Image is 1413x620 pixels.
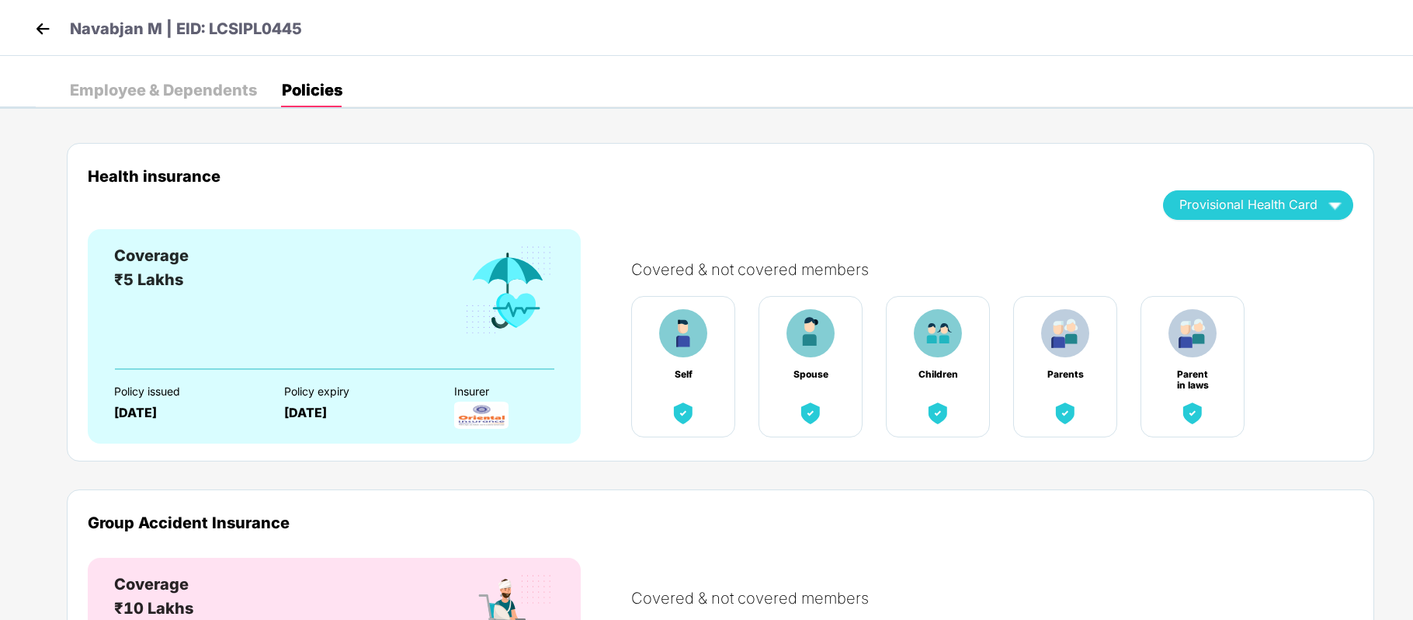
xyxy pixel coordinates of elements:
[790,369,831,380] div: Spouse
[114,270,183,289] span: ₹5 Lakhs
[454,402,509,429] img: InsurerLogo
[659,309,707,357] img: benefitCardImg
[114,573,193,597] div: Coverage
[1045,369,1085,380] div: Parents
[1168,309,1217,357] img: benefitCardImg
[1041,309,1089,357] img: benefitCardImg
[918,369,958,380] div: Children
[1163,190,1353,220] button: Provisional Health Card
[31,17,54,40] img: back
[797,399,825,427] img: benefitCardImg
[284,406,427,420] div: [DATE]
[669,399,697,427] img: benefitCardImg
[1179,200,1318,209] span: Provisional Health Card
[114,244,189,268] div: Coverage
[88,514,1353,531] div: Group Accident Insurance
[663,369,703,380] div: Self
[786,309,835,357] img: benefitCardImg
[924,399,952,427] img: benefitCardImg
[454,385,597,398] div: Insurer
[463,244,554,337] img: benefitCardImg
[631,260,1369,279] div: Covered & not covered members
[88,167,1140,185] div: Health insurance
[914,309,962,357] img: benefitCardImg
[70,82,257,98] div: Employee & Dependents
[631,589,1369,608] div: Covered & not covered members
[70,17,302,41] p: Navabjan M | EID: LCSIPL0445
[1172,369,1213,380] div: Parent in laws
[1179,399,1206,427] img: benefitCardImg
[282,82,342,98] div: Policies
[114,406,257,420] div: [DATE]
[114,385,257,398] div: Policy issued
[1321,191,1349,218] img: wAAAAASUVORK5CYII=
[1051,399,1079,427] img: benefitCardImg
[284,385,427,398] div: Policy expiry
[114,599,193,618] span: ₹10 Lakhs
